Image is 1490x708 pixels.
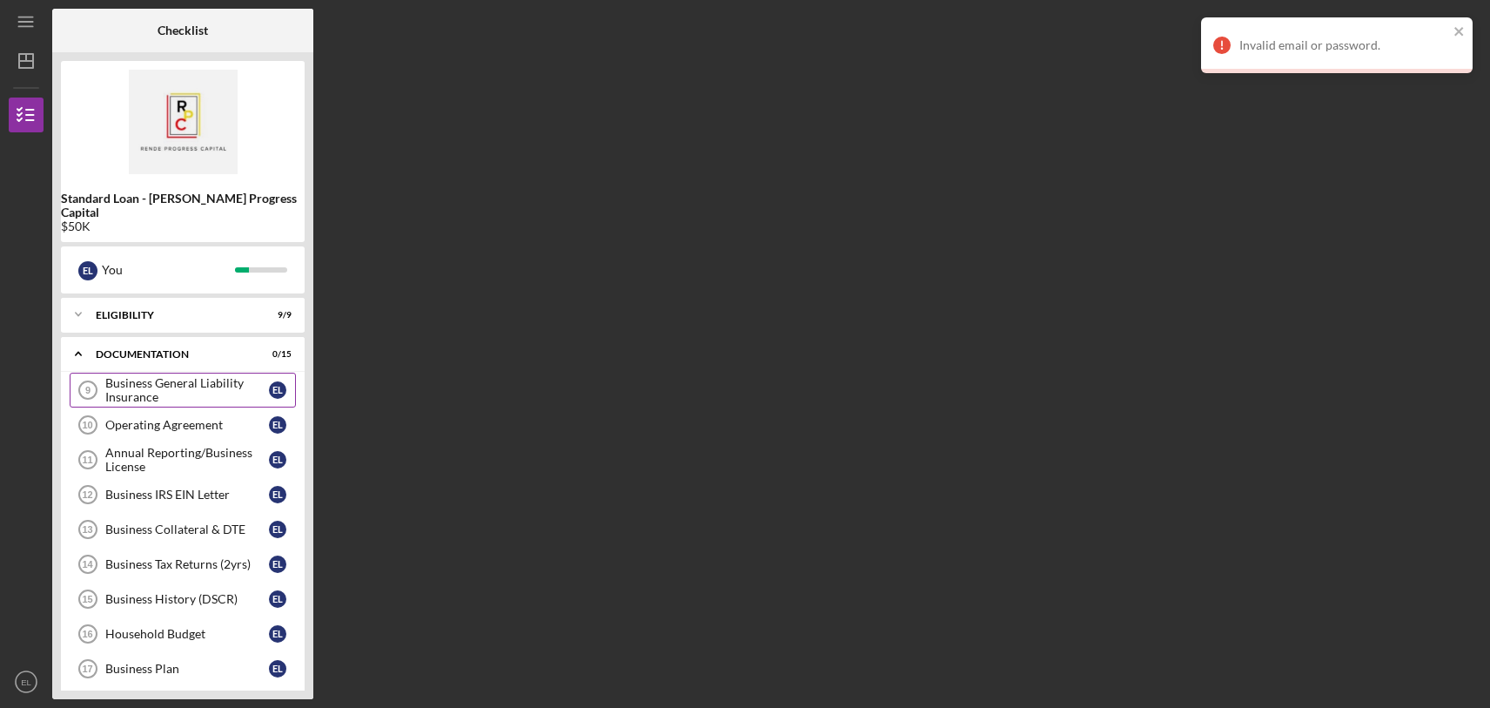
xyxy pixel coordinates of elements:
tspan: 11 [82,455,92,465]
a: 12Business IRS EIN LetterEL [70,477,296,512]
div: E L [269,486,286,503]
div: Business Tax Returns (2yrs) [105,557,269,571]
tspan: 10 [82,420,92,430]
div: Business IRS EIN Letter [105,488,269,502]
b: Standard Loan - [PERSON_NAME] Progress Capital [61,192,305,219]
div: Business General Liability Insurance [105,376,269,404]
div: E L [269,625,286,643]
div: Business Collateral & DTE [105,523,269,536]
div: Operating Agreement [105,418,269,432]
a: 10Operating AgreementEL [70,408,296,442]
tspan: 12 [82,489,92,500]
div: Household Budget [105,627,269,641]
tspan: 16 [82,629,92,639]
img: Product logo [61,70,305,174]
div: You [102,255,235,285]
tspan: 13 [82,524,92,535]
text: EL [21,678,31,687]
div: Documentation [96,349,248,360]
a: 16Household BudgetEL [70,617,296,651]
div: E L [269,381,286,399]
div: $50K [61,219,305,233]
div: 9 / 9 [260,310,292,320]
a: 15Business History (DSCR)EL [70,582,296,617]
div: Business Plan [105,662,269,676]
div: E L [269,660,286,678]
a: 9Business General Liability InsuranceEL [70,373,296,408]
div: Annual Reporting/Business License [105,446,269,474]
a: 13Business Collateral & DTEEL [70,512,296,547]
a: 11Annual Reporting/Business LicenseEL [70,442,296,477]
div: Business History (DSCR) [105,592,269,606]
button: close [1453,24,1466,41]
div: E L [269,521,286,538]
tspan: 17 [82,664,92,674]
tspan: 9 [85,385,91,395]
a: 17Business PlanEL [70,651,296,686]
button: EL [9,664,44,699]
div: E L [269,556,286,573]
tspan: 14 [82,559,93,570]
b: Checklist [158,24,208,37]
div: E L [269,590,286,608]
div: Eligibility [96,310,248,320]
div: Invalid email or password. [1239,38,1448,52]
div: E L [269,416,286,434]
tspan: 15 [82,594,92,604]
div: 0 / 15 [260,349,292,360]
div: E L [269,451,286,469]
a: 14Business Tax Returns (2yrs)EL [70,547,296,582]
div: E L [78,261,97,280]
